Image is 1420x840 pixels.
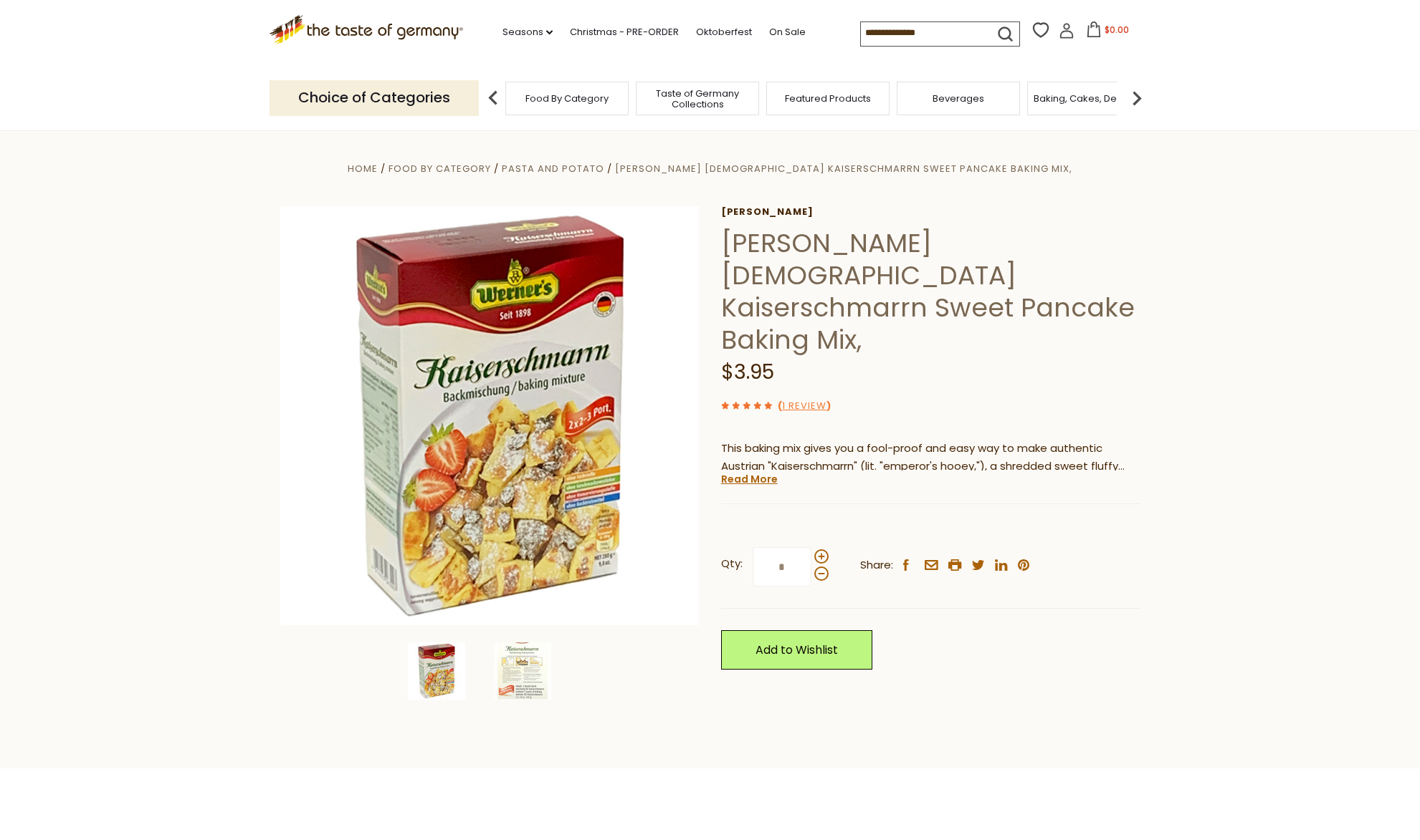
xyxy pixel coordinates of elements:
[570,24,679,40] a: Christmas - PRE-ORDER
[525,93,609,104] a: Food By Category
[778,399,831,412] span: ( )
[270,80,479,115] p: Choice of Categories
[721,358,774,386] span: $3.95
[1105,24,1129,36] span: $0.00
[1077,21,1138,43] button: $0.00
[640,88,755,110] a: Taste of Germany Collections
[479,84,508,112] img: previous arrow
[494,642,551,700] img: Werners Austrian Kaiserschmarrn Sweet Pancake Baking Mix,
[1123,84,1151,112] img: next arrow
[721,555,743,573] strong: Qty:
[721,472,778,486] a: Read More
[408,642,465,700] img: Werners Austrian Kaiserschmarrn Sweet Pancake Baking Mix,
[696,24,752,40] a: Oktoberfest
[721,630,872,670] a: Add to Wishlist
[615,162,1072,175] a: [PERSON_NAME] [DEMOGRAPHIC_DATA] Kaiserschmarrn Sweet Pancake Baking Mix,
[389,162,491,175] a: Food By Category
[933,93,984,104] a: Beverages
[721,440,1140,475] p: This baking mix gives you a fool-proof and easy way to make authentic Austrian "Kaiserschmarrn" (...
[860,556,893,574] span: Share:
[721,227,1140,356] h1: [PERSON_NAME] [DEMOGRAPHIC_DATA] Kaiserschmarrn Sweet Pancake Baking Mix,
[502,162,604,175] a: Pasta and Potato
[1034,93,1145,104] a: Baking, Cakes, Desserts
[769,24,806,40] a: On Sale
[502,24,553,40] a: Seasons
[782,399,826,414] a: 1 Review
[280,206,700,625] img: Werners Austrian Kaiserschmarrn Sweet Pancake Baking Mix,
[753,547,811,586] input: Qty:
[785,93,871,104] a: Featured Products
[348,162,378,175] a: Home
[721,206,1140,218] a: [PERSON_NAME]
